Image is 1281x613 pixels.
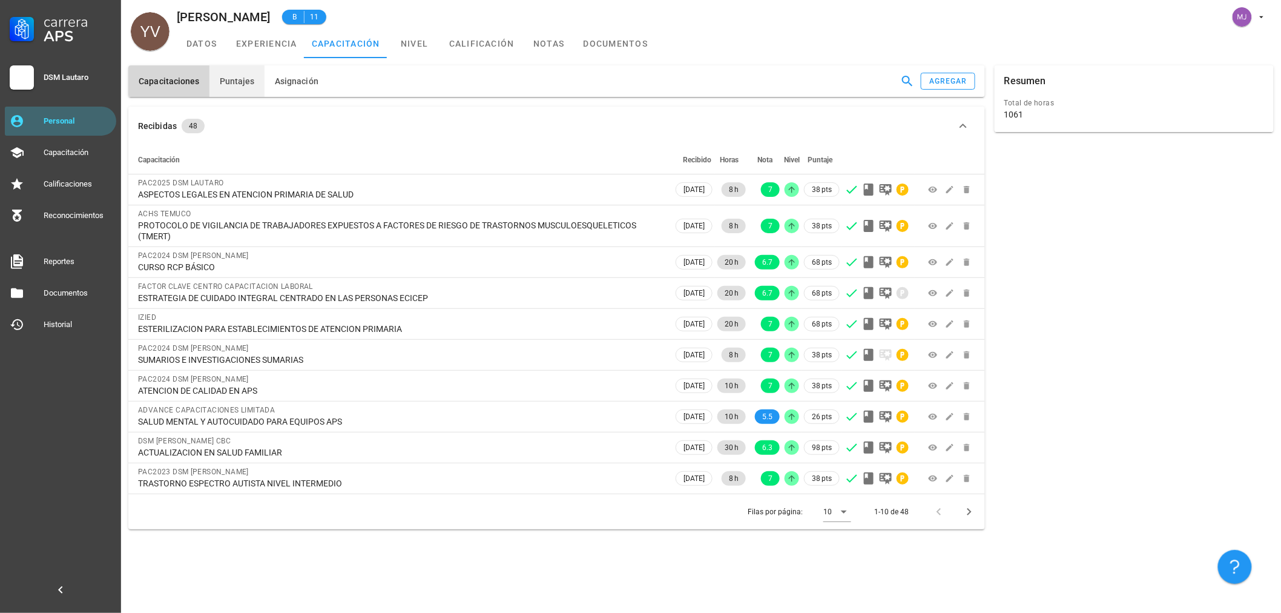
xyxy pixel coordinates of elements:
[138,437,231,445] span: DSM [PERSON_NAME] CBC
[1233,7,1252,27] div: avatar
[958,501,980,523] button: Página siguiente
[748,145,782,174] th: Nota
[138,119,177,133] div: Recibidas
[762,255,772,270] span: 6.7
[683,256,705,269] span: [DATE]
[5,201,116,230] a: Reconocimientos
[812,442,832,454] span: 98 pts
[683,219,705,233] span: [DATE]
[929,77,967,85] div: agregar
[138,262,664,273] div: CURSO RCP BÁSICO
[44,15,111,29] div: Carrera
[725,440,739,455] span: 30 h
[138,313,156,322] span: IZIED
[138,447,664,458] div: ACTUALIZACION EN SALUD FAMILIAR
[762,286,772,300] span: 6.7
[131,12,170,51] div: avatar
[5,247,116,276] a: Reportes
[128,65,209,97] button: Capacitaciones
[725,255,739,270] span: 20 h
[387,29,442,58] a: nivel
[128,107,985,145] button: Recibidas 48
[44,257,111,267] div: Reportes
[683,183,705,196] span: [DATE]
[576,29,656,58] a: documentos
[44,29,111,44] div: APS
[768,317,772,331] span: 7
[683,441,705,454] span: [DATE]
[140,12,160,51] span: YV
[44,320,111,330] div: Historial
[725,409,739,424] span: 10 h
[138,189,664,200] div: ASPECTOS LEGALES EN ATENCION PRIMARIA DE SALUD
[808,156,832,164] span: Puntaje
[782,145,802,174] th: Nivel
[812,220,832,232] span: 38 pts
[5,138,116,167] a: Capacitación
[812,318,832,330] span: 68 pts
[138,323,664,334] div: ESTERILIZACION PARA ESTABLECIMIENTOS DE ATENCION PRIMARIA
[802,145,842,174] th: Puntaje
[189,119,197,133] span: 48
[229,29,305,58] a: experiencia
[265,65,328,97] button: Asignación
[729,471,739,486] span: 8 h
[784,156,800,164] span: Nivel
[138,385,664,396] div: ATENCION DE CALIDAD EN APS
[289,11,299,23] span: B
[812,287,832,299] span: 68 pts
[812,184,832,196] span: 38 pts
[748,494,851,529] div: Filas por página:
[1004,65,1046,97] div: Resumen
[174,29,229,58] a: datos
[44,288,111,298] div: Documentos
[138,179,224,187] span: PAC2025 DSM LAUTARO
[138,282,313,291] span: FACTOR CLAVE CENTRO CAPACITACION LABORAL
[44,148,111,157] div: Capacitación
[683,472,705,485] span: [DATE]
[5,107,116,136] a: Personal
[209,65,265,97] button: Puntajes
[44,179,111,189] div: Calificaciones
[44,211,111,220] div: Reconocimientos
[725,379,739,393] span: 10 h
[138,220,664,242] div: PROTOCOLO DE VIGILANCIA DE TRABAJADORES EXPUESTOS A FACTORES DE RIESGO DE TRASTORNOS MUSCULOESQUE...
[5,310,116,339] a: Historial
[683,348,705,362] span: [DATE]
[823,506,832,517] div: 10
[757,156,772,164] span: Nota
[715,145,748,174] th: Horas
[177,10,270,24] div: [PERSON_NAME]
[683,410,705,423] span: [DATE]
[138,293,664,303] div: ESTRATEGIA DE CUIDADO INTEGRAL CENTRADO EN LAS PERSONAS ECICEP
[673,145,715,174] th: Recibido
[768,219,772,233] span: 7
[5,279,116,308] a: Documentos
[1004,109,1024,120] div: 1061
[138,478,664,489] div: TRASTORNO ESPECTRO AUTISTA NIVEL INTERMEDIO
[683,317,705,331] span: [DATE]
[874,506,909,517] div: 1-10 de 48
[44,73,111,82] div: DSM Lautaro
[138,468,249,476] span: PAC2023 DSM [PERSON_NAME]
[683,379,705,393] span: [DATE]
[823,502,851,522] div: 10Filas por página:
[442,29,522,58] a: calificación
[729,182,739,197] span: 8 h
[138,375,249,383] span: PAC2024 DSM [PERSON_NAME]
[138,416,664,427] div: SALUD MENTAL Y AUTOCUIDADO PARA EQUIPOS APS
[921,73,975,90] button: agregar
[138,344,249,353] span: PAC2024 DSM [PERSON_NAME]
[138,76,200,86] span: Capacitaciones
[683,156,711,164] span: Recibido
[44,116,111,126] div: Personal
[812,380,832,392] span: 38 pts
[138,156,180,164] span: Capacitación
[768,182,772,197] span: 7
[128,145,673,174] th: Capacitación
[729,348,739,362] span: 8 h
[768,348,772,362] span: 7
[720,156,739,164] span: Horas
[219,76,255,86] span: Puntajes
[725,286,739,300] span: 20 h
